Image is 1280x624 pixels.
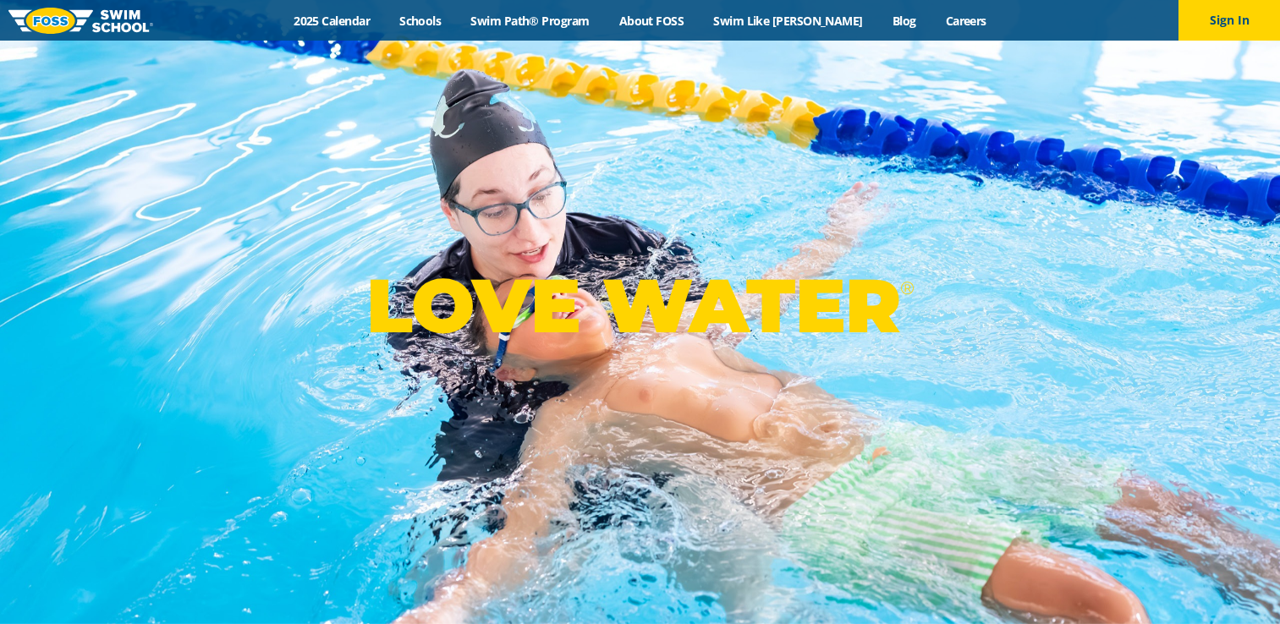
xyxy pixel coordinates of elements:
a: Careers [931,13,1001,29]
img: FOSS Swim School Logo [8,8,153,34]
p: LOVE WATER [366,260,914,351]
a: Blog [877,13,931,29]
sup: ® [900,277,914,298]
a: 2025 Calendar [279,13,385,29]
a: About FOSS [604,13,699,29]
a: Swim Like [PERSON_NAME] [699,13,878,29]
a: Swim Path® Program [456,13,604,29]
a: Schools [385,13,456,29]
